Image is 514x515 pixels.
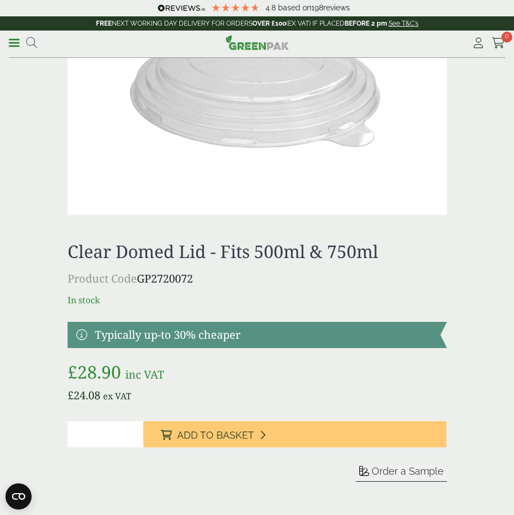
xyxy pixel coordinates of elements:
[125,367,164,382] span: inc VAT
[265,3,278,12] span: 4.8
[68,271,447,287] p: GP2720072
[501,32,512,43] span: 0
[158,4,205,12] img: REVIEWS.io
[68,388,100,403] bdi: 24.08
[311,3,323,12] span: 198
[68,388,74,403] span: £
[68,360,121,384] bdi: 28.90
[96,20,112,27] strong: FREE
[5,483,32,510] button: Open CMP widget
[278,3,311,12] span: Based on
[323,3,350,12] span: reviews
[143,421,447,447] button: Add to Basket
[492,38,505,49] i: Cart
[68,360,77,384] span: £
[68,241,447,262] h1: Clear Domed Lid - Fits 500ml & 750ml
[372,465,444,477] span: Order a Sample
[211,3,260,13] div: 4.79 Stars
[226,35,289,50] img: GreenPak Supplies
[252,20,286,27] strong: OVER £100
[177,429,254,441] span: Add to Basket
[344,20,387,27] strong: BEFORE 2 pm
[68,294,447,307] p: In stock
[68,271,137,286] span: Product Code
[471,38,485,49] i: My Account
[492,35,505,51] a: 0
[356,465,447,482] button: Order a Sample
[103,390,131,402] span: ex VAT
[389,20,419,27] a: See T&C's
